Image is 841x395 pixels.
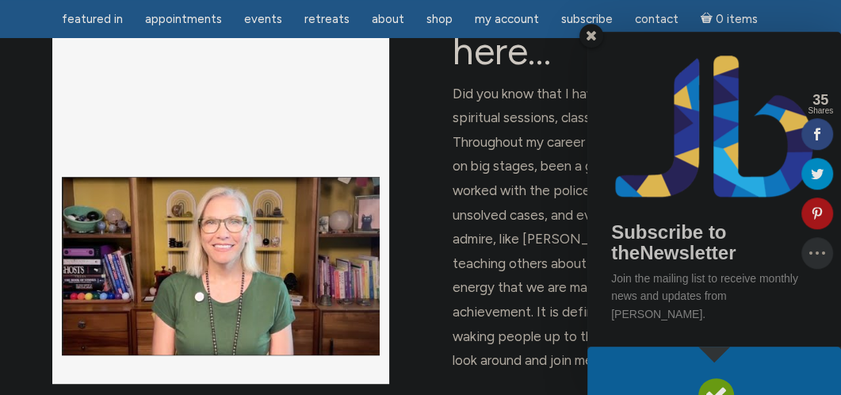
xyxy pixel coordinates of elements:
p: Did you know that I have been offering metaphysical & spiritual sessions, classes, & healings for... [453,82,789,373]
a: Retreats [295,4,359,35]
span: 0 items [715,13,757,25]
a: Cart0 items [691,2,767,35]
a: Shop [417,4,462,35]
span: My Account [475,12,539,26]
i: Cart [701,12,716,26]
span: Retreats [304,12,350,26]
span: Shares [808,107,833,115]
a: Appointments [136,4,231,35]
span: Events [244,12,282,26]
a: Contact [625,4,688,35]
img: YouTube video [62,147,380,385]
span: featured in [62,12,123,26]
span: Contact [635,12,679,26]
span: Appointments [145,12,222,26]
span: Subscribe [561,12,613,26]
a: Events [235,4,292,35]
a: Subscribe [552,4,622,35]
p: Join the mailing list to receive monthly news and updates from [PERSON_NAME]. [611,270,817,323]
span: Shop [426,12,453,26]
a: featured in [52,4,132,35]
a: About [362,4,414,35]
span: 35 [808,93,833,107]
a: My Account [465,4,549,35]
h2: Subscribe to theNewsletter [611,222,817,264]
span: About [372,12,404,26]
